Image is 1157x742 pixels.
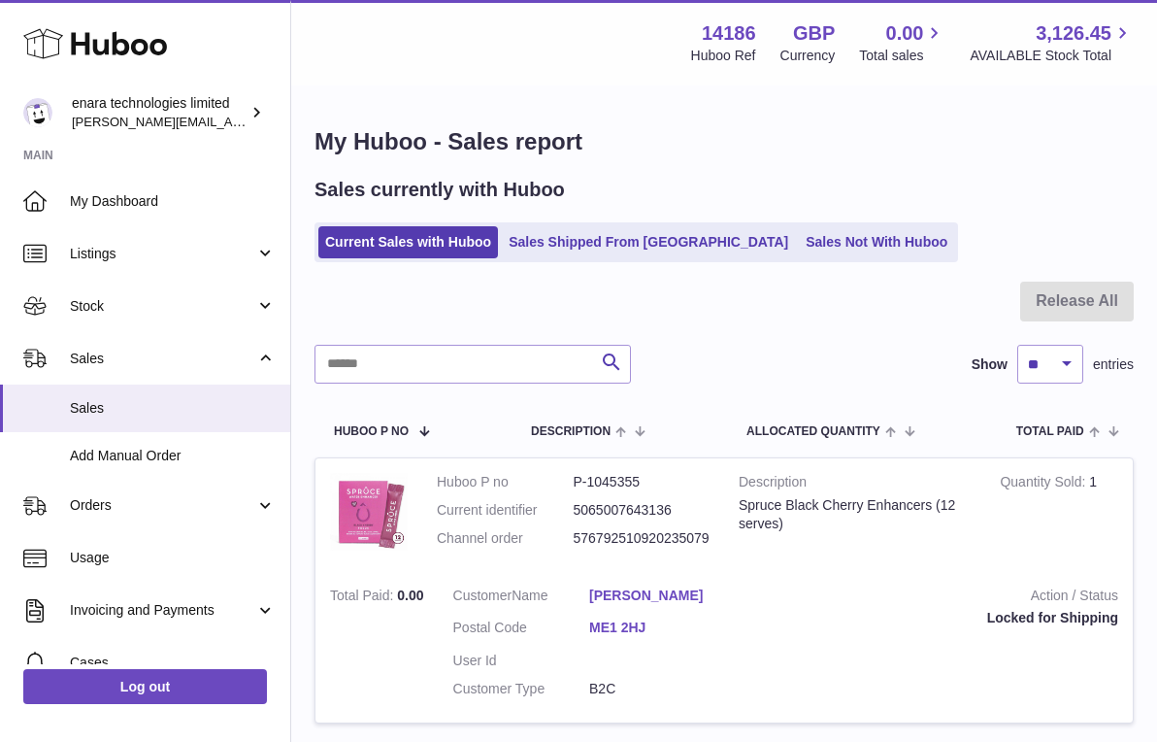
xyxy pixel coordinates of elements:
span: Add Manual Order [70,447,276,465]
dd: P-1045355 [574,473,711,491]
a: Sales Not With Huboo [799,226,954,258]
a: 3,126.45 AVAILABLE Stock Total [970,20,1134,65]
span: Stock [70,297,255,316]
dt: Huboo P no [437,473,574,491]
strong: Action / Status [755,587,1118,610]
strong: Total Paid [330,588,397,608]
span: Cases [70,654,276,672]
dt: Channel order [437,529,574,548]
div: Currency [780,47,836,65]
span: ALLOCATED Quantity [746,425,880,438]
span: AVAILABLE Stock Total [970,47,1134,65]
span: entries [1093,355,1134,374]
div: Spruce Black Cherry Enhancers (12 serves) [739,496,971,533]
span: Customer [453,588,512,603]
span: Total paid [1016,425,1084,438]
dt: Postal Code [453,619,590,642]
strong: GBP [793,20,835,47]
span: Huboo P no [334,425,409,438]
span: Usage [70,549,276,567]
span: My Dashboard [70,192,276,211]
a: Log out [23,669,267,704]
dd: B2C [589,680,726,698]
a: 0.00 Total sales [859,20,945,65]
dt: User Id [453,652,590,670]
h2: Sales currently with Huboo [314,177,565,203]
a: ME1 2HJ [589,619,726,637]
span: Sales [70,350,255,368]
a: Current Sales with Huboo [318,226,498,258]
div: Huboo Ref [691,47,756,65]
span: Listings [70,245,255,263]
strong: Description [739,473,971,496]
span: [PERSON_NAME][EMAIL_ADDRESS][DOMAIN_NAME] [72,114,389,129]
img: 1747668942.jpeg [330,473,408,551]
label: Show [972,355,1008,374]
h1: My Huboo - Sales report [314,126,1134,157]
span: Orders [70,496,255,515]
div: enara technologies limited [72,94,247,131]
span: Sales [70,399,276,418]
span: Description [531,425,611,438]
dd: 5065007643136 [574,501,711,520]
strong: 14186 [702,20,756,47]
td: 1 [985,458,1133,572]
strong: Quantity Sold [1000,474,1089,494]
dd: 576792510920235079 [574,529,711,548]
img: Dee@enara.co [23,98,52,127]
dt: Customer Type [453,680,590,698]
span: 0.00 [886,20,924,47]
span: 0.00 [397,588,423,603]
dt: Name [453,587,590,610]
a: Sales Shipped From [GEOGRAPHIC_DATA] [502,226,795,258]
span: Total sales [859,47,945,65]
span: Invoicing and Payments [70,601,255,620]
dt: Current identifier [437,501,574,520]
a: [PERSON_NAME] [589,587,726,605]
span: 3,126.45 [1036,20,1111,47]
div: Locked for Shipping [755,609,1118,627]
